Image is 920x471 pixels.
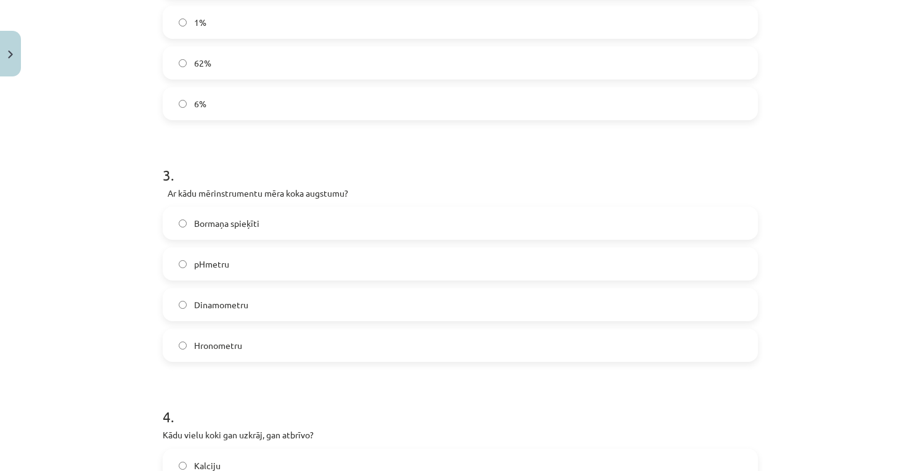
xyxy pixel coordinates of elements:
h1: 3 . [163,145,758,183]
p: Kādu vielu koki gan uzkrāj, gan atbrīvo? [163,428,758,441]
img: icon-close-lesson-0947bae3869378f0d4975bcd49f059093ad1ed9edebbc8119c70593378902aed.svg [8,51,13,59]
span: 6% [194,97,206,110]
p: Ar kādu mērinstrumentu mēra koka augstumu? [168,187,758,200]
input: Hronometru [179,342,187,350]
span: Hronometru [194,339,242,352]
h1: 4 . [163,387,758,425]
span: 1% [194,16,206,29]
input: Kalciju [179,462,187,470]
input: 62% [179,59,187,67]
input: Dinamometru [179,301,187,309]
input: Bormaņa spieķīti [179,219,187,227]
span: pHmetru [194,258,229,271]
span: Dinamometru [194,298,248,311]
input: 6% [179,100,187,108]
span: Bormaņa spieķīti [194,217,259,230]
span: 62% [194,57,211,70]
input: 1% [179,18,187,27]
input: pHmetru [179,260,187,268]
